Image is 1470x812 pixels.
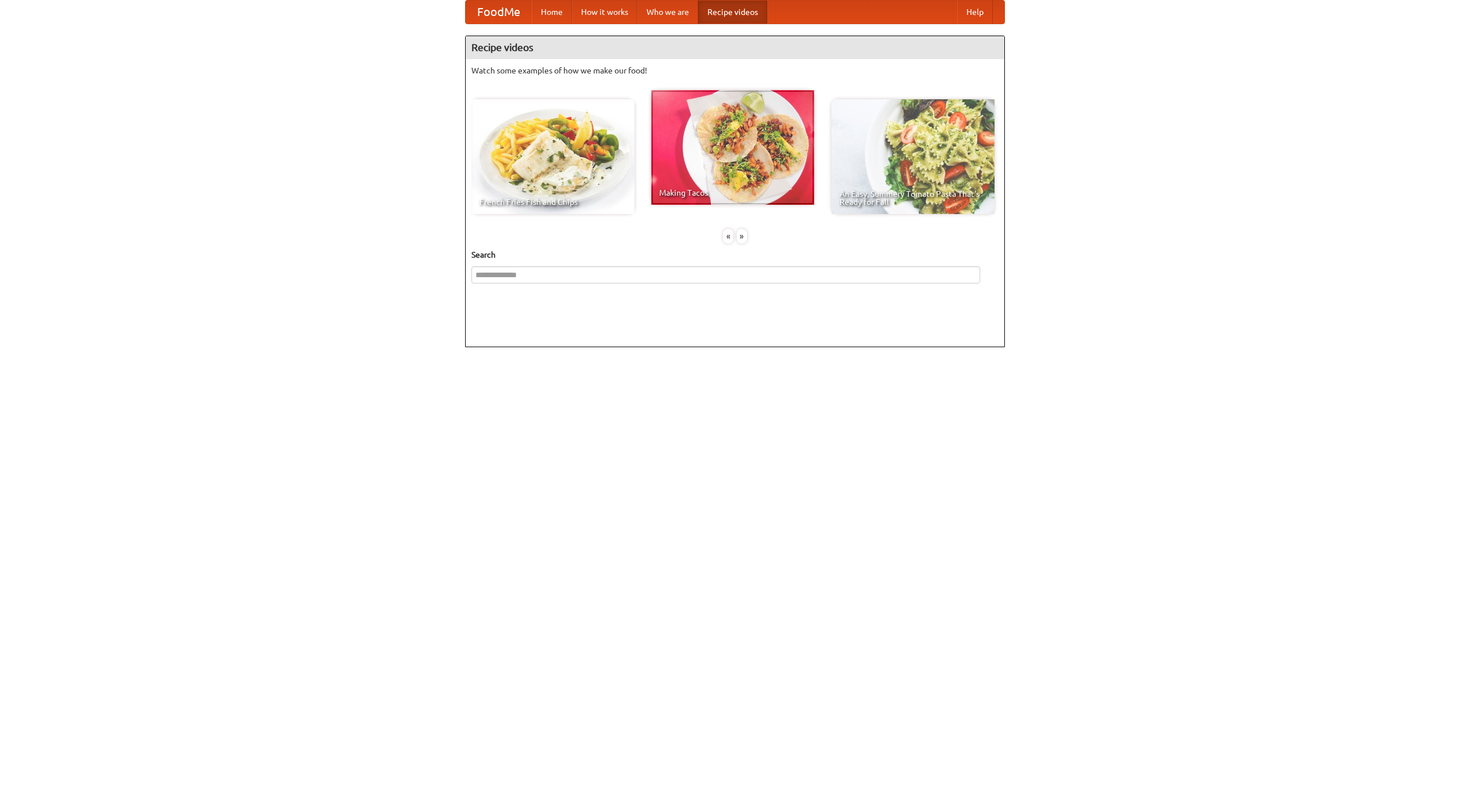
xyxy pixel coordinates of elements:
[651,90,814,205] a: Making Tacos
[532,1,572,24] a: Home
[840,190,987,206] span: An Easy, Summery Tomato Pasta That's Ready for Fall
[471,249,999,261] h5: Search
[471,65,999,76] p: Watch some examples of how we make our food!
[637,1,698,24] a: Who we are
[737,229,747,243] div: »
[466,36,1004,59] h4: Recipe videos
[831,99,995,214] a: An Easy, Summery Tomato Pasta That's Ready for Fall
[471,99,635,214] a: French Fries Fish and Chips
[572,1,637,24] a: How it works
[698,1,767,24] a: Recipe videos
[659,189,806,197] span: Making Tacos
[466,1,532,24] a: FoodMe
[957,1,993,24] a: Help
[723,229,733,243] div: «
[479,198,626,206] span: French Fries Fish and Chips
